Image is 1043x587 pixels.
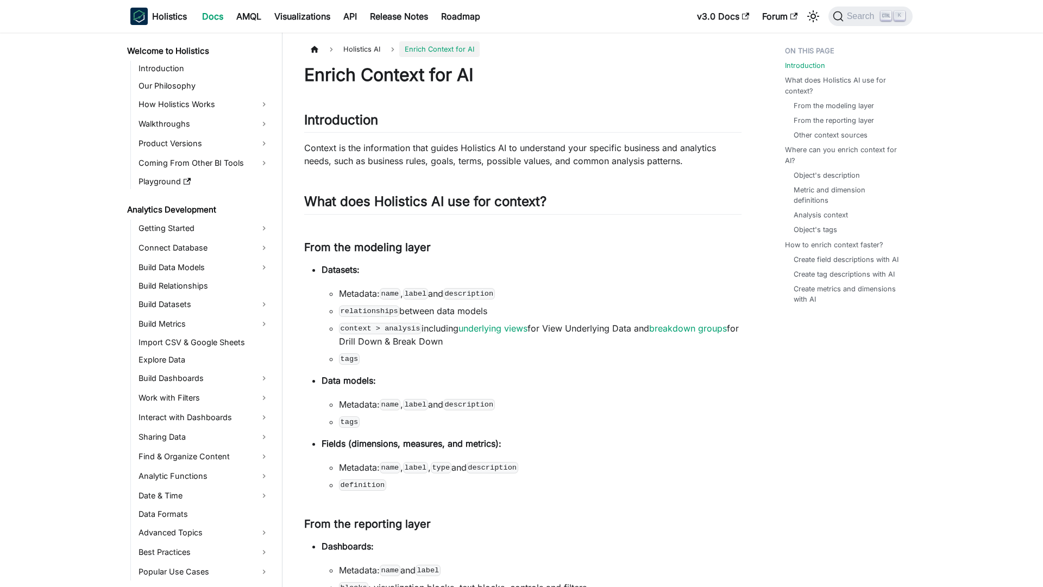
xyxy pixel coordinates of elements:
a: Product Versions [135,135,273,152]
h2: What does Holistics AI use for context? [304,193,742,214]
a: Where can you enrich context for AI? [785,145,906,165]
code: label [403,288,428,299]
strong: Dashboards: [322,541,374,552]
a: Popular Use Cases [135,563,273,580]
a: Introduction [785,60,825,71]
a: From the reporting layer [794,115,874,126]
a: Roadmap [435,8,487,25]
li: between data models [339,304,742,317]
span: Search [844,11,881,21]
a: Advanced Topics [135,524,273,541]
code: type [431,462,451,473]
span: Enrich Context for AI [399,41,480,57]
strong: Data models: [322,375,376,386]
code: description [467,462,518,473]
b: Holistics [152,10,187,23]
h2: Introduction [304,112,742,133]
a: breakdown groups [649,323,727,334]
a: Create field descriptions with AI [794,254,899,265]
button: Search (Ctrl+K) [828,7,913,26]
a: Our Philosophy [135,78,273,93]
a: Data Formats [135,507,273,522]
h3: From the modeling layer [304,241,742,254]
a: Docs [196,8,230,25]
a: Build Metrics [135,315,273,333]
a: Analytic Functions [135,467,273,485]
a: Create tag descriptions with AI [794,269,895,279]
a: Create metrics and dimensions with AI [794,284,902,304]
a: How Holistics Works [135,96,273,113]
a: Visualizations [268,8,337,25]
h3: From the reporting layer [304,517,742,531]
strong: Fields (dimensions, measures, and metrics): [322,438,501,449]
a: API [337,8,363,25]
a: Welcome to Holistics [124,43,273,59]
a: Getting Started [135,220,273,237]
a: Forum [756,8,804,25]
a: Sharing Data [135,428,273,446]
a: Playground [135,174,273,189]
a: Object's tags [794,224,837,235]
code: context > analysis [339,323,422,334]
a: underlying views [458,323,527,334]
a: Home page [304,41,325,57]
a: How to enrich context faster? [785,240,883,250]
code: description [443,399,495,410]
nav: Docs sidebar [120,33,282,587]
li: including for View Underlying Data and for Drill Down & Break Down [339,322,742,348]
code: description [443,288,495,299]
a: Introduction [135,61,273,76]
code: label [403,462,428,473]
a: Interact with Dashboards [135,409,273,426]
code: tags [339,353,360,364]
kbd: K [894,11,905,21]
a: Work with Filters [135,389,273,407]
code: label [403,399,428,410]
span: Holistics AI [338,41,386,57]
button: Switch between dark and light mode (currently light mode) [805,8,822,25]
a: Import CSV & Google Sheets [135,335,273,350]
code: relationships [339,305,399,316]
a: HolisticsHolistics [130,8,187,25]
a: Best Practices [135,544,273,561]
a: Explore Data [135,352,273,367]
a: Build Data Models [135,259,273,276]
li: Metadata: , and [339,287,742,300]
a: AMQL [230,8,268,25]
li: Metadata: , and [339,398,742,411]
code: label [416,565,441,576]
a: From the modeling layer [794,101,874,111]
a: Connect Database [135,239,273,257]
nav: Breadcrumbs [304,41,742,57]
li: Metadata: , , and [339,461,742,474]
a: Metric and dimension definitions [794,185,902,205]
h1: Enrich Context for AI [304,64,742,86]
a: Object's description [794,170,860,180]
a: Date & Time [135,487,273,504]
img: Holistics [130,8,148,25]
p: Context is the information that guides Holistics AI to understand your specific business and anal... [304,141,742,167]
code: name [380,399,400,410]
a: Build Datasets [135,296,273,313]
li: Metadata: and [339,564,742,577]
a: Find & Organize Content [135,448,273,465]
a: Analysis context [794,210,848,220]
code: name [380,462,400,473]
a: Coming From Other BI Tools [135,154,273,172]
code: tags [339,416,360,427]
a: v3.0 Docs [690,8,756,25]
code: definition [339,479,386,490]
strong: Datasets: [322,264,360,275]
a: What does Holistics AI use for context? [785,75,906,96]
a: Analytics Development [124,202,273,217]
a: Release Notes [363,8,435,25]
a: Walkthroughs [135,115,273,133]
code: name [380,288,400,299]
code: name [380,565,400,576]
a: Other context sources [794,130,868,140]
a: Build Relationships [135,278,273,293]
a: Build Dashboards [135,370,273,387]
